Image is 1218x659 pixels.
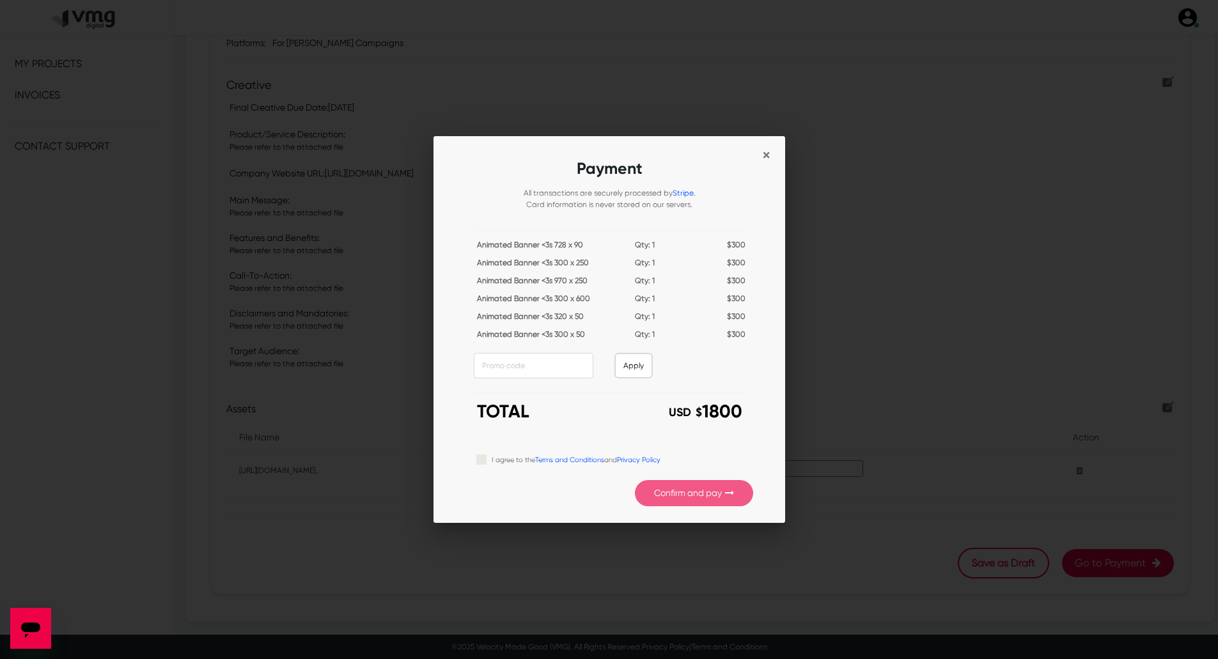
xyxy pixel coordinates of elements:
span: $ [726,311,731,320]
div: Qty: 1 [611,328,678,346]
div: Qty: 1 [611,256,678,274]
h3: TOTAL [476,400,600,422]
span: $ [726,293,731,302]
div: Qty: 1 [611,292,678,310]
div: Animated Banner <3s 300 x 250 [476,256,611,274]
span: $ [695,405,701,419]
span: $ [726,258,731,267]
span: $ [726,329,731,338]
div: Animated Banner <3s 728 x 90 [476,238,611,256]
button: Close [763,148,770,163]
div: Animated Banner <3s 300 x 50 [476,328,611,346]
div: 300 [678,256,745,274]
div: All transactions are securely processed by Card information is never stored on our servers. [473,187,745,222]
span: USD [668,405,691,419]
a: Terms and Conditions [535,456,604,464]
div: 300 [678,238,745,256]
div: Qty: 1 [611,310,678,328]
button: Confirm and pay [635,480,753,506]
h3: 1800 [619,400,742,422]
div: Qty: 1 [611,274,678,292]
label: I agree to the and [492,452,660,466]
a: Privacy Policy [617,456,660,464]
div: Animated Banner <3s 300 x 600 [476,292,611,310]
div: 300 [678,274,745,292]
span: $ [726,240,731,249]
a: Stripe. [672,188,695,197]
div: 300 [678,328,745,346]
div: Animated Banner <3s 320 x 50 [476,310,611,328]
div: 300 [678,292,745,310]
span: × [763,146,770,164]
input: Promo code [473,352,593,378]
iframe: Button to launch messaging window [10,608,51,649]
div: 300 [678,310,745,328]
div: Animated Banner <3s 970 x 250 [476,274,611,292]
button: Apply [614,352,652,378]
h2: Payment [473,157,745,187]
div: Qty: 1 [611,238,678,256]
span: $ [726,275,731,284]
